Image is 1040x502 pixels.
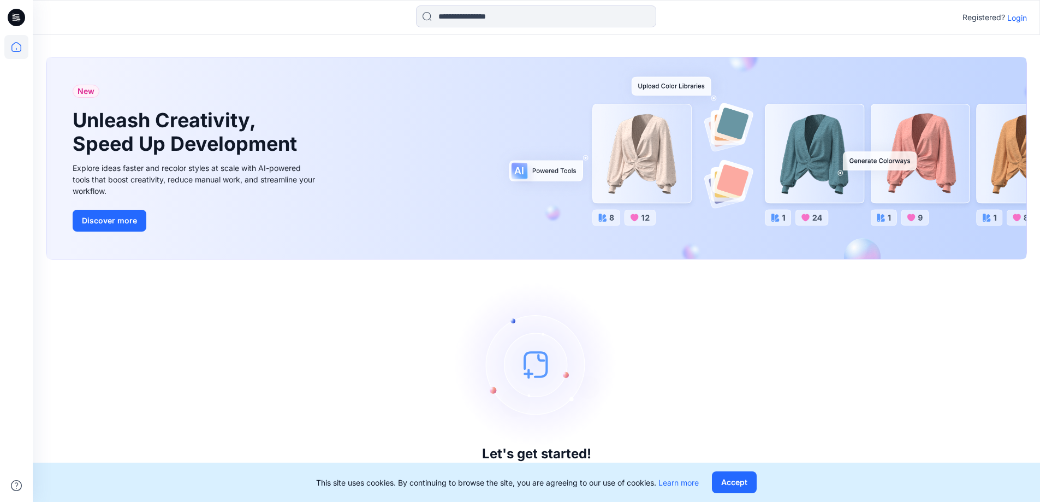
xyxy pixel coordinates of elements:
p: Registered? [962,11,1005,24]
a: Learn more [658,478,699,487]
button: Discover more [73,210,146,232]
p: Login [1007,12,1027,23]
h3: Let's get started! [482,446,591,462]
a: Discover more [73,210,318,232]
div: Explore ideas faster and recolor styles at scale with AI-powered tools that boost creativity, red... [73,162,318,197]
p: This site uses cookies. By continuing to browse the site, you are agreeing to our use of cookies. [316,477,699,488]
h1: Unleash Creativity, Speed Up Development [73,109,302,156]
button: Accept [712,471,757,493]
img: empty-state-image.svg [455,282,619,446]
span: New [78,85,94,98]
